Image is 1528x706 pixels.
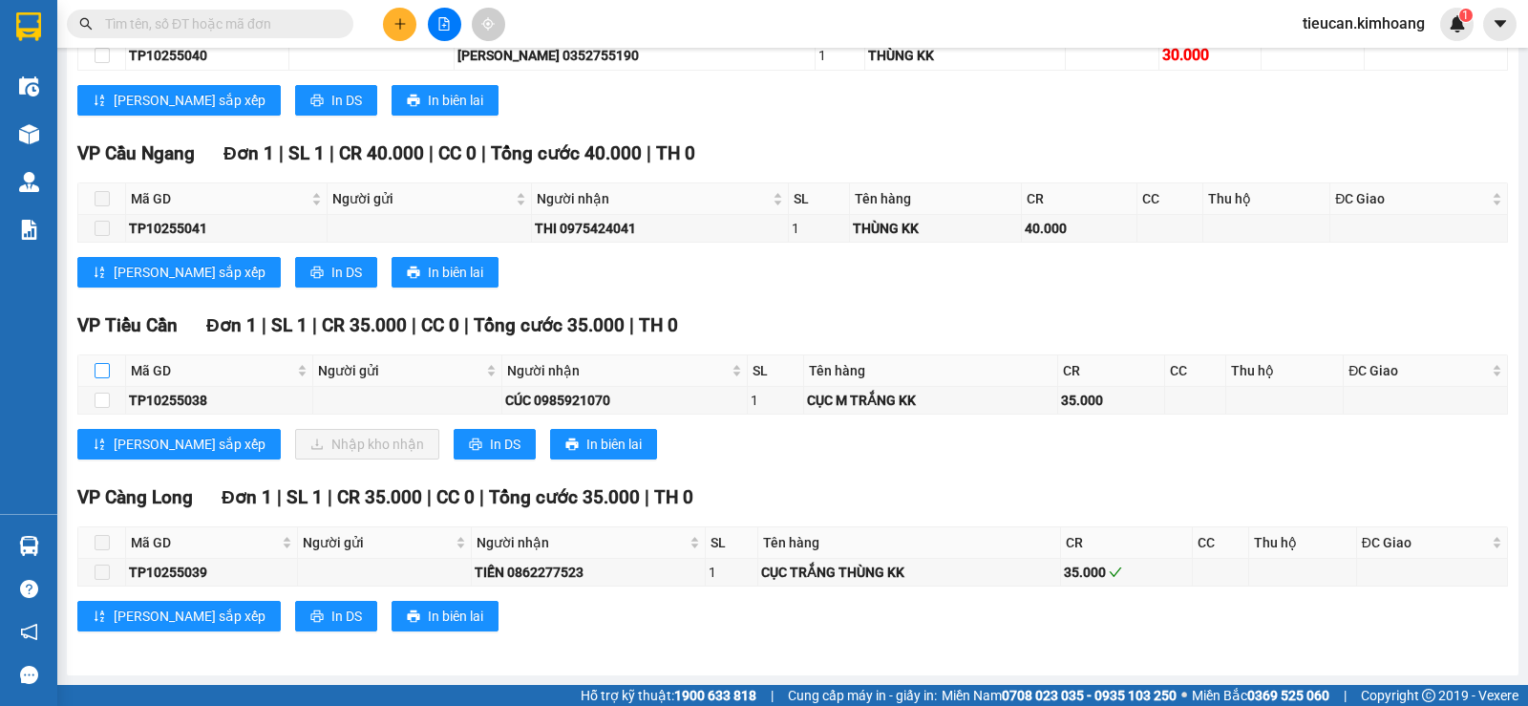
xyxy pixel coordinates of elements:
[1025,218,1134,239] div: 40.000
[475,562,702,583] div: TIẾN 0862277523
[77,486,193,508] span: VP Càng Long
[1492,15,1509,32] span: caret-down
[792,218,846,239] div: 1
[654,486,693,508] span: TH 0
[1247,688,1329,703] strong: 0369 525 060
[20,623,38,641] span: notification
[318,360,482,381] span: Người gửi
[393,17,407,31] span: plus
[454,429,536,460] button: printerIn DS
[709,562,754,583] div: 1
[329,142,334,164] span: |
[286,486,323,508] span: SL 1
[807,390,1054,411] div: CỤC M TRẮNG KK
[428,90,483,111] span: In biên lai
[850,183,1023,215] th: Tên hàng
[295,257,377,288] button: printerIn DS
[1362,532,1488,553] span: ĐC Giao
[114,606,265,627] span: [PERSON_NAME] sắp xếp
[407,266,420,281] span: printer
[751,390,800,411] div: 1
[507,360,728,381] span: Người nhận
[77,429,281,460] button: sort-ascending[PERSON_NAME] sắp xếp
[437,17,451,31] span: file-add
[942,685,1177,706] span: Miền Nam
[656,142,695,164] span: TH 0
[114,262,265,283] span: [PERSON_NAME] sắp xếp
[479,486,484,508] span: |
[428,606,483,627] span: In biên lai
[469,438,482,453] span: printer
[295,601,377,631] button: printerIn DS
[428,8,461,41] button: file-add
[279,142,284,164] span: |
[332,188,512,209] span: Người gửi
[804,355,1058,387] th: Tên hàng
[789,183,850,215] th: SL
[16,12,41,41] img: logo-vxr
[427,486,432,508] span: |
[1064,562,1189,583] div: 35.000
[392,601,499,631] button: printerIn biên lai
[565,438,579,453] span: printer
[1226,355,1344,387] th: Thu hộ
[1193,527,1249,559] th: CC
[477,532,686,553] span: Người nhận
[131,360,293,381] span: Mã GD
[19,220,39,240] img: solution-icon
[481,17,495,31] span: aim
[1002,688,1177,703] strong: 0708 023 035 - 0935 103 250
[1109,566,1122,579] span: check
[474,314,625,336] span: Tổng cước 35.000
[77,257,281,288] button: sort-ascending[PERSON_NAME] sắp xếp
[93,94,106,109] span: sort-ascending
[429,142,434,164] span: |
[537,188,768,209] span: Người nhận
[93,266,106,281] span: sort-ascending
[464,314,469,336] span: |
[581,685,756,706] span: Hỗ trợ kỹ thuật:
[1192,685,1329,706] span: Miền Bắc
[129,45,286,66] div: TP10255040
[383,8,416,41] button: plus
[421,314,459,336] span: CC 0
[271,314,308,336] span: SL 1
[647,142,651,164] span: |
[629,314,634,336] span: |
[129,562,294,583] div: TP10255039
[1483,8,1517,41] button: caret-down
[436,486,475,508] span: CC 0
[1462,9,1469,22] span: 1
[222,486,272,508] span: Đơn 1
[457,45,813,66] div: [PERSON_NAME] 0352755190
[1348,360,1488,381] span: ĐC Giao
[1137,183,1203,215] th: CC
[1181,692,1187,699] span: ⚪️
[322,314,407,336] span: CR 35.000
[20,580,38,598] span: question-circle
[93,610,106,625] span: sort-ascending
[1061,527,1193,559] th: CR
[77,314,178,336] span: VP Tiểu Cần
[126,215,328,243] td: TP10255041
[761,562,1058,583] div: CỤC TRẮNG THÙNG KK
[129,218,324,239] div: TP10255041
[788,685,937,706] span: Cung cấp máy in - giấy in:
[586,434,642,455] span: In biên lai
[535,218,784,239] div: THI 0975424041
[303,532,452,553] span: Người gửi
[428,262,483,283] span: In biên lai
[337,486,422,508] span: CR 35.000
[114,434,265,455] span: [PERSON_NAME] sắp xếp
[1203,183,1330,215] th: Thu hộ
[818,45,861,66] div: 1
[331,262,362,283] span: In DS
[77,85,281,116] button: sort-ascending[PERSON_NAME] sắp xếp
[77,601,281,631] button: sort-ascending[PERSON_NAME] sắp xếp
[489,486,640,508] span: Tổng cước 35.000
[392,257,499,288] button: printerIn biên lai
[1058,355,1165,387] th: CR
[331,606,362,627] span: In DS
[674,688,756,703] strong: 1900 633 818
[288,142,325,164] span: SL 1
